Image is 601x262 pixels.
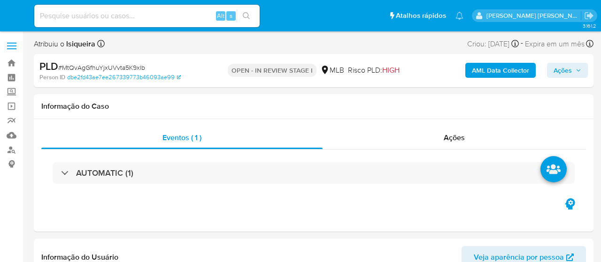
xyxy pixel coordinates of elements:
[348,65,400,75] span: Risco PLD:
[521,37,523,50] span: -
[444,132,465,143] span: Ações
[455,12,463,20] a: Notificações
[41,253,118,262] h1: Informação do Usuário
[34,10,260,22] input: Pesquise usuários ou casos...
[486,11,581,20] p: leticia.siqueira@mercadolivre.com
[53,162,575,184] div: AUTOMATIC (1)
[39,59,58,74] b: PLD
[162,132,201,143] span: Eventos ( 1 )
[217,11,224,20] span: Alt
[396,11,446,21] span: Atalhos rápidos
[34,39,95,49] span: Atribuiu o
[320,65,344,75] div: MLB
[237,9,256,22] button: search-icon
[58,63,145,72] span: # MtQvAgGfhuYjxUVvta5K9xlb
[41,102,586,111] h1: Informação do Caso
[554,63,572,78] span: Ações
[525,39,585,49] span: Expira em um mês
[76,168,133,178] h3: AUTOMATIC (1)
[64,38,95,49] b: lsiqueira
[465,63,536,78] button: AML Data Collector
[472,63,529,78] b: AML Data Collector
[467,37,519,50] div: Criou: [DATE]
[382,65,400,75] span: HIGH
[230,11,232,20] span: s
[67,73,181,82] a: dbe2fd43ae7ee267339773b46093ae99
[228,64,316,77] p: OPEN - IN REVIEW STAGE I
[584,11,594,21] a: Sair
[39,73,65,82] b: Person ID
[547,63,588,78] button: Ações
